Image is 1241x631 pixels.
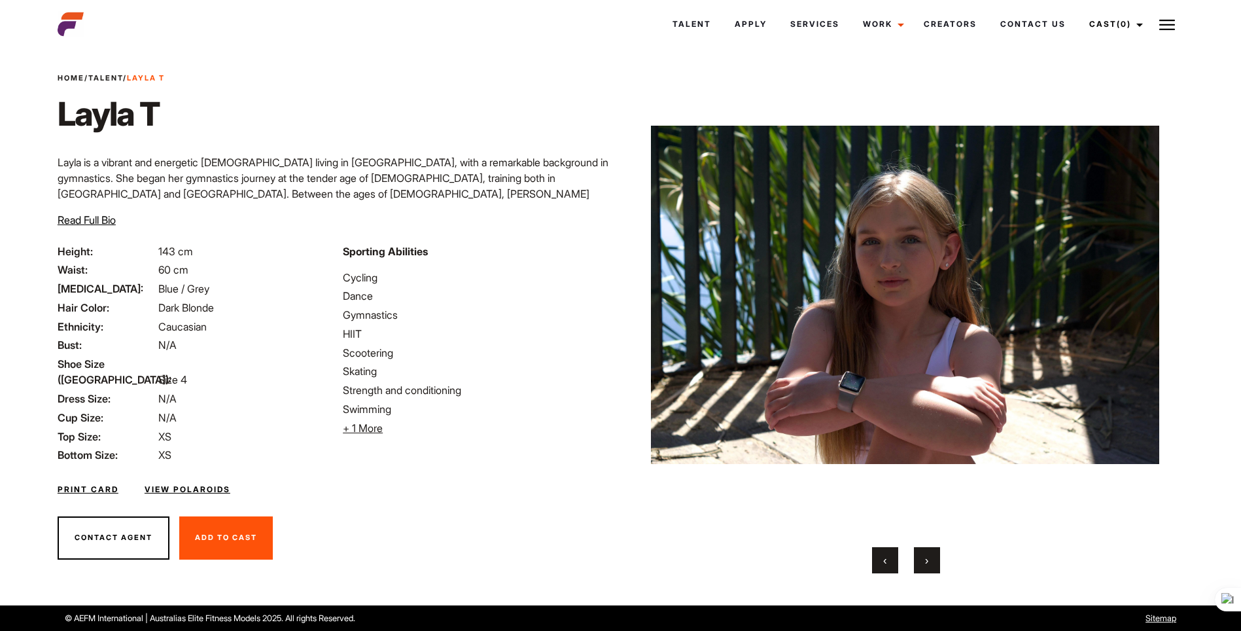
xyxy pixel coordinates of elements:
li: Scootering [343,345,612,361]
span: 143 cm [158,245,193,258]
button: Read Full Bio [58,212,116,228]
a: Contact Us [988,7,1077,42]
a: Sitemap [1145,613,1176,623]
span: Dress Size: [58,391,156,406]
a: Apply [723,7,778,42]
span: Size 4 [158,373,187,386]
span: (0) [1117,19,1131,29]
span: N/A [158,338,177,352]
a: Services [778,7,851,42]
span: Bottom Size: [58,447,156,463]
span: N/A [158,411,177,424]
img: image9 2 [651,58,1159,532]
a: View Polaroids [145,484,230,496]
li: Dance [343,288,612,304]
span: Top Size: [58,429,156,444]
span: Read Full Bio [58,213,116,226]
a: Creators [912,7,988,42]
button: Contact Agent [58,516,169,560]
strong: Layla T [127,73,165,82]
button: Add To Cast [179,516,273,560]
span: Height: [58,243,156,259]
span: Caucasian [158,320,207,333]
span: Waist: [58,262,156,278]
span: Previous [883,554,886,567]
span: N/A [158,392,177,405]
span: [MEDICAL_DATA]: [58,281,156,297]
span: Bust: [58,337,156,353]
strong: Sporting Abilities [343,245,428,258]
span: 60 cm [158,263,188,276]
li: Skating [343,363,612,379]
span: Hair Color: [58,300,156,315]
span: Ethnicity: [58,319,156,334]
span: / / [58,73,165,84]
li: Cycling [343,270,612,285]
a: Talent [88,73,123,82]
a: Work [851,7,912,42]
span: XS [158,430,171,443]
li: Swimming [343,401,612,417]
img: cropped-aefm-brand-fav-22-square.png [58,11,84,37]
li: Strength and conditioning [343,382,612,398]
li: Gymnastics [343,307,612,323]
img: Burger icon [1159,17,1175,33]
span: Blue / Grey [158,282,209,295]
p: © AEFM International | Australias Elite Fitness Models 2025. All rights Reserved. [65,612,707,624]
span: Shoe Size ([GEOGRAPHIC_DATA]): [58,356,156,388]
h1: Layla T [58,94,165,134]
span: + 1 More [343,422,383,435]
a: Talent [661,7,723,42]
span: XS [158,448,171,461]
span: Next [925,554,928,567]
a: Print Card [58,484,118,496]
a: Cast(0) [1077,7,1151,42]
p: Layla is a vibrant and energetic [DEMOGRAPHIC_DATA] living in [GEOGRAPHIC_DATA], with a remarkabl... [58,154,613,249]
span: Add To Cast [195,533,257,542]
span: Cup Size: [58,410,156,425]
li: HIIT [343,326,612,342]
a: Home [58,73,84,82]
span: Dark Blonde [158,301,214,314]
